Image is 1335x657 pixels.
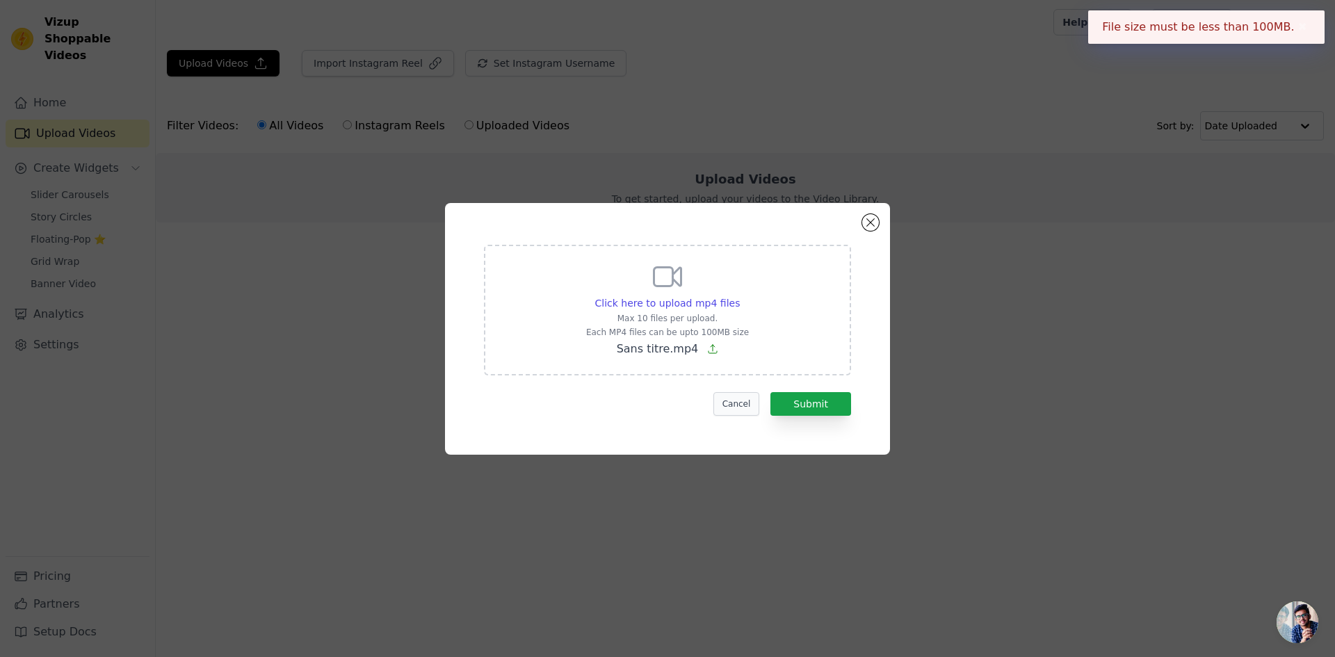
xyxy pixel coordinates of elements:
[617,342,699,355] span: Sans titre.mp4
[770,392,851,416] button: Submit
[595,298,741,309] span: Click here to upload mp4 files
[586,327,749,338] p: Each MP4 files can be upto 100MB size
[1295,19,1311,35] button: Close
[586,313,749,324] p: Max 10 files per upload.
[713,392,760,416] button: Cancel
[1088,10,1325,44] div: File size must be less than 100MB.
[862,214,879,231] button: Close modal
[1277,601,1318,643] a: Ouvrir le chat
